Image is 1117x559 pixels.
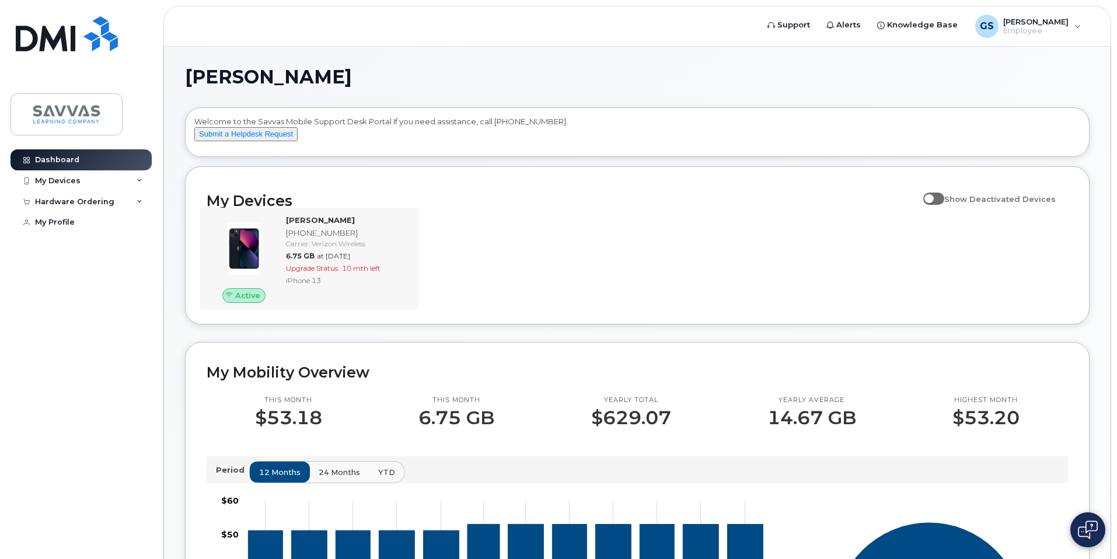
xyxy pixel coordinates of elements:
[221,495,239,506] tspan: $60
[194,129,298,138] a: Submit a Helpdesk Request
[221,529,239,540] tspan: $50
[194,116,1080,152] div: Welcome to the Savvas Mobile Support Desk Portal If you need assistance, call [PHONE_NUMBER].
[319,467,360,478] span: 24 months
[952,407,1020,428] p: $53.20
[216,221,272,277] img: image20231002-3703462-1ig824h.jpeg
[194,127,298,142] button: Submit a Helpdesk Request
[342,264,381,272] span: 10 mth left
[767,396,856,405] p: Yearly average
[286,228,407,239] div: [PHONE_NUMBER]
[255,396,322,405] p: This month
[235,290,260,301] span: Active
[286,251,315,260] span: 6.75 GB
[418,407,494,428] p: 6.75 GB
[591,396,671,405] p: Yearly total
[286,239,407,249] div: Carrier: Verizon Wireless
[923,188,933,197] input: Show Deactivated Devices
[185,68,352,86] span: [PERSON_NAME]
[418,396,494,405] p: This month
[378,467,395,478] span: YTD
[952,396,1020,405] p: Highest month
[255,407,322,428] p: $53.18
[216,464,249,476] p: Period
[591,407,671,428] p: $629.07
[767,407,856,428] p: 14.67 GB
[944,194,1056,204] span: Show Deactivated Devices
[286,264,340,272] span: Upgrade Status:
[207,364,1068,381] h2: My Mobility Overview
[1078,520,1098,539] img: Open chat
[207,215,411,303] a: Active[PERSON_NAME][PHONE_NUMBER]Carrier: Verizon Wireless6.75 GBat [DATE]Upgrade Status:10 mth l...
[317,251,350,260] span: at [DATE]
[286,275,407,285] div: iPhone 13
[286,215,355,225] strong: [PERSON_NAME]
[207,192,917,209] h2: My Devices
